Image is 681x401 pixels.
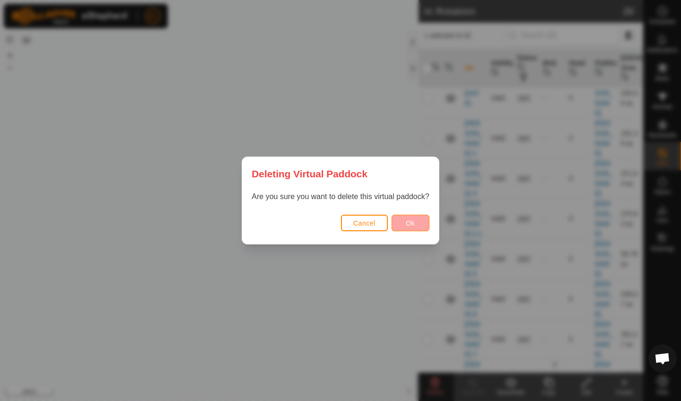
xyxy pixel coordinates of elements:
[341,215,388,231] button: Cancel
[353,219,375,227] span: Cancel
[406,219,415,227] span: Ok
[252,191,429,202] p: Are you sure you want to delete this virtual paddock?
[392,215,429,231] button: Ok
[252,166,367,181] span: Deleting Virtual Paddock
[648,344,677,373] div: Open chat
